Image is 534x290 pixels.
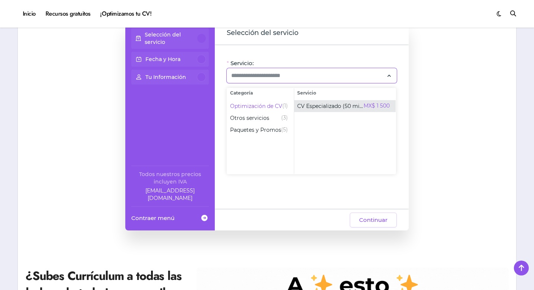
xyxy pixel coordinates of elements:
span: (3) [281,114,288,122]
p: Tu Información [145,73,186,81]
a: ¡Optimizamos tu CV! [95,4,156,24]
span: Otros servicios [230,114,269,122]
a: Company email: ayuda@elhadadelasvacantes.com [131,187,209,202]
span: Servicio [294,88,396,98]
div: Todos nuestros precios incluyen IVA [131,171,209,185]
p: Fecha y Hora [145,55,180,63]
span: Optimización de CV [230,102,282,110]
span: Selección del servicio [227,28,298,38]
button: Continuar [350,213,397,227]
a: Inicio [18,4,41,24]
span: MX$ 1 500 [364,102,390,111]
span: Categoría [227,88,294,98]
span: Continuar [359,216,387,224]
div: Selecciona el servicio [227,88,396,174]
span: (1) [282,102,288,111]
span: CV Especializado (50 min) [297,102,364,110]
span: Paquetes y Promos [230,126,281,134]
span: Contraer menú [131,214,175,222]
span: Servicio: [230,60,254,67]
a: Recursos gratuitos [41,4,95,24]
span: (5) [281,125,288,134]
p: Selección del servicio [145,31,198,46]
